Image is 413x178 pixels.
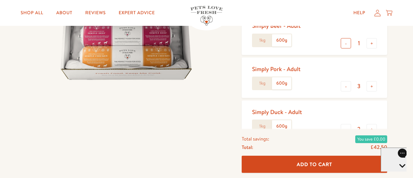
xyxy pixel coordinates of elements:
[355,135,387,143] span: You save £0.00
[367,124,377,134] button: +
[272,120,291,132] label: 600g
[80,6,111,19] a: Reviews
[367,81,377,91] button: +
[242,156,387,173] button: Add To Cart
[341,81,351,91] button: -
[190,6,223,26] img: Pets Love Fresh
[341,38,351,48] button: -
[341,124,351,134] button: -
[370,144,387,151] span: £42.50
[367,38,377,48] button: +
[253,77,272,89] label: 1kg
[272,77,291,89] label: 600g
[297,161,332,168] span: Add To Cart
[253,120,272,132] label: 1kg
[242,143,253,152] span: Total:
[242,135,269,143] span: Total savings:
[272,34,291,47] label: 600g
[381,148,407,172] iframe: Gorgias live chat messenger
[15,6,48,19] a: Shop All
[252,108,302,116] div: Simply Duck - Adult
[114,6,160,19] a: Expert Advice
[51,6,77,19] a: About
[253,34,272,47] label: 1kg
[252,65,300,73] div: Simply Pork - Adult
[252,22,301,29] div: Simply Beef - Adult
[348,6,370,19] a: Help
